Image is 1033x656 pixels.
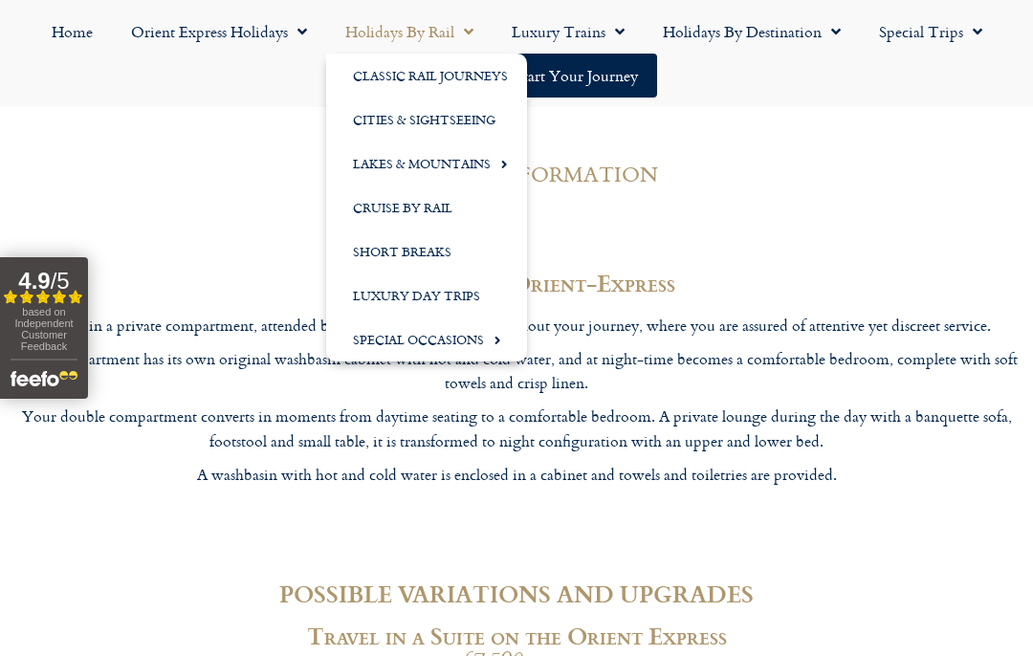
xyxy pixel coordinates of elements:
[112,10,326,54] a: Orient Express Holidays
[326,273,527,317] a: Luxury Day Trips
[10,405,1023,453] p: Your double compartment converts in moments from daytime seating to a comfortable bedroom. A priv...
[326,98,527,142] a: Cities & Sightseeing
[860,10,1001,54] a: Special Trips
[326,142,527,186] a: Lakes & Mountains
[10,463,1023,488] p: A washbasin with hot and cold water is enclosed in a cabinet and towels and toiletries are provided.
[326,54,527,98] a: Classic Rail Journeys
[326,317,527,361] a: Special Occasions
[326,186,527,230] a: Cruise by Rail
[10,155,1023,186] h1: Further information
[10,347,1023,396] p: Each compartment has its own original washbasin cabinet with hot and cold water, and at night-tim...
[326,54,527,361] ul: Holidays by Rail
[326,10,493,54] a: Holidays by Rail
[496,54,657,98] a: Start your Journey
[10,10,1023,98] nav: Menu
[10,582,1023,605] h2: POSSIBLE VARIATIONS AND UPGRADES
[644,10,860,54] a: Holidays by Destination
[326,230,527,273] a: Short Breaks
[493,10,644,54] a: Luxury Trains
[33,10,112,54] a: Home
